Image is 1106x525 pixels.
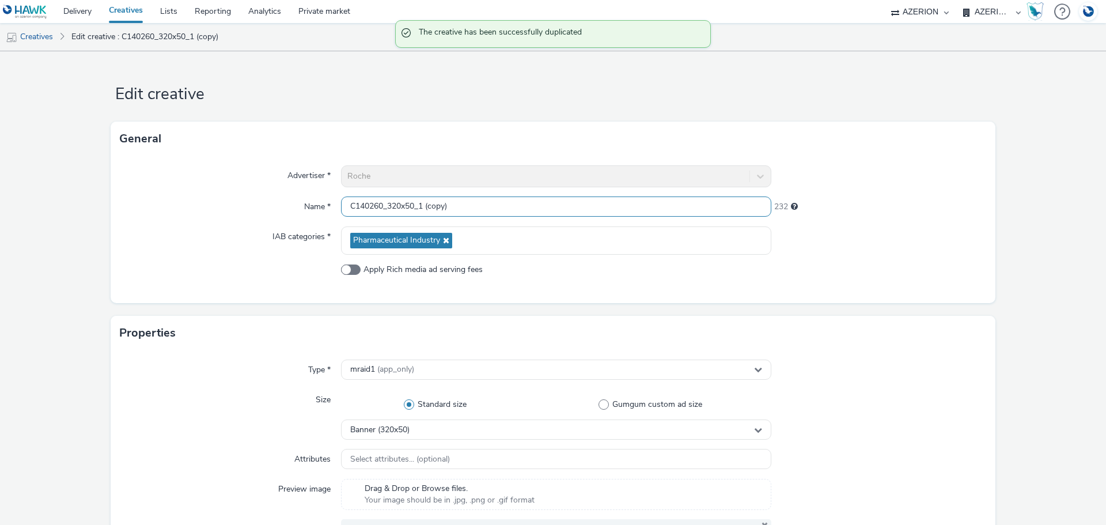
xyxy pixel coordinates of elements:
[119,130,161,148] h3: General
[377,364,414,375] span: (app_only)
[283,165,335,182] label: Advertiser *
[419,27,699,41] span: The creative has been successfully duplicated
[365,494,535,506] span: Your image should be in .jpg, .png or .gif format
[268,226,335,243] label: IAB categories *
[66,23,224,51] a: Edit creative : C140260_320x50_1 (copy)
[111,84,995,105] h1: Edit creative
[791,201,798,213] div: Maximum 255 characters
[311,390,335,406] label: Size
[365,483,535,494] span: Drag & Drop or Browse files.
[6,32,17,43] img: mobile
[612,399,702,410] span: Gumgum custom ad size
[350,425,410,435] span: Banner (320x50)
[3,5,47,19] img: undefined Logo
[363,264,483,275] span: Apply Rich media ad serving fees
[119,324,176,342] h3: Properties
[353,236,440,245] span: Pharmaceutical Industry
[774,201,788,213] span: 232
[1027,2,1044,21] img: Hawk Academy
[350,365,414,375] span: mraid1
[1027,2,1048,21] a: Hawk Academy
[341,197,771,217] input: Name
[1080,2,1097,21] img: Account DE
[418,399,467,410] span: Standard size
[274,479,335,495] label: Preview image
[304,360,335,376] label: Type *
[350,455,450,464] span: Select attributes... (optional)
[290,449,335,465] label: Attributes
[300,197,335,213] label: Name *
